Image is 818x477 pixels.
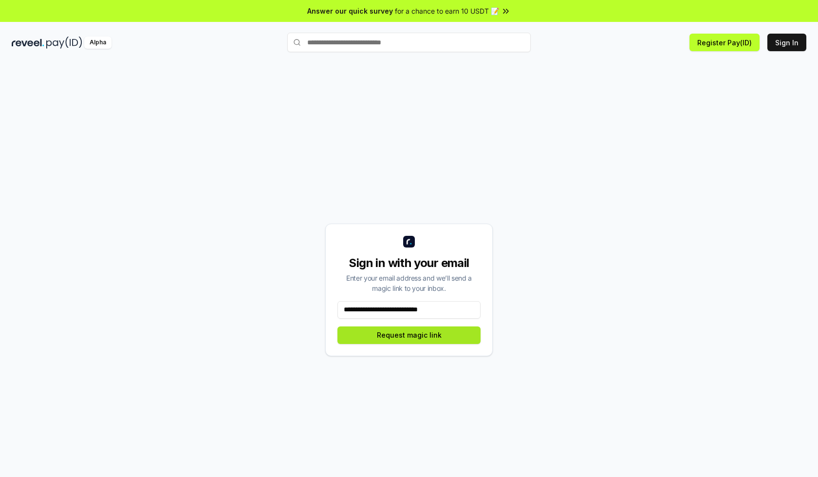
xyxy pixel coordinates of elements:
span: for a chance to earn 10 USDT 📝 [395,6,499,16]
img: logo_small [403,236,415,248]
img: pay_id [46,37,82,49]
button: Sign In [767,34,806,51]
button: Request magic link [337,326,481,344]
div: Sign in with your email [337,255,481,271]
div: Enter your email address and we’ll send a magic link to your inbox. [337,273,481,293]
button: Register Pay(ID) [689,34,760,51]
span: Answer our quick survey [307,6,393,16]
div: Alpha [84,37,112,49]
img: reveel_dark [12,37,44,49]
